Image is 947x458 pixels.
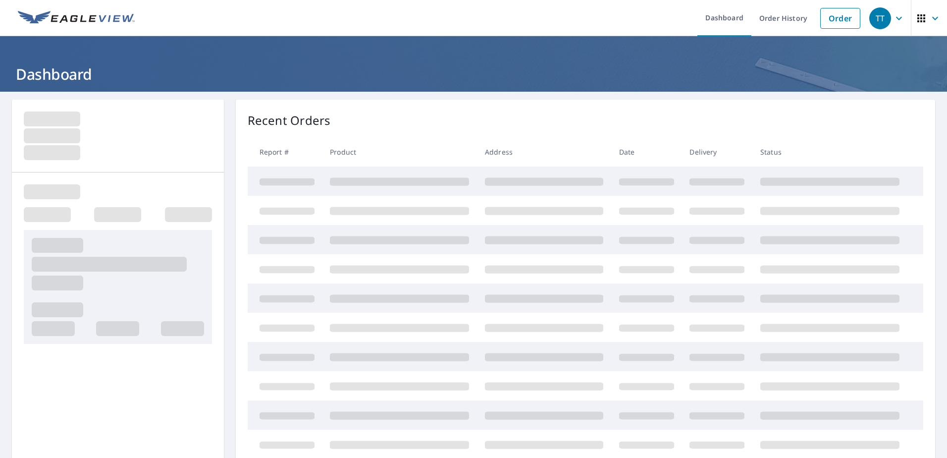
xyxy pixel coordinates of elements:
th: Report # [248,137,322,167]
a: Order [820,8,860,29]
th: Product [322,137,477,167]
th: Date [611,137,682,167]
div: TT [869,7,891,29]
img: EV Logo [18,11,135,26]
th: Status [752,137,907,167]
th: Address [477,137,611,167]
p: Recent Orders [248,112,331,129]
h1: Dashboard [12,64,935,84]
th: Delivery [682,137,752,167]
